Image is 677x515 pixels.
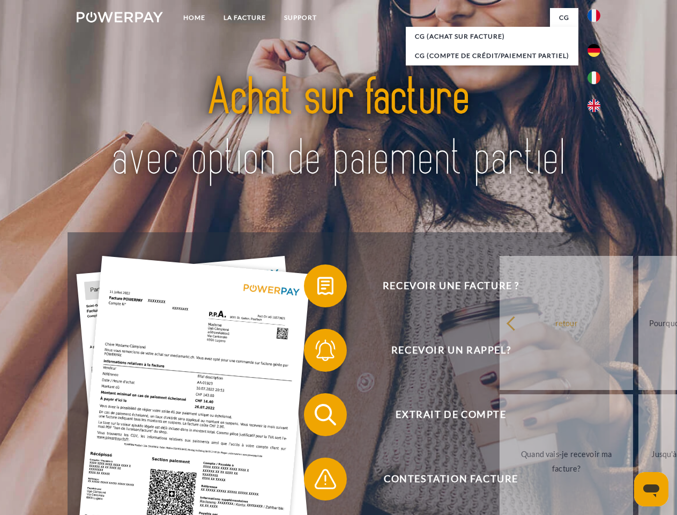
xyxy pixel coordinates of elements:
img: qb_warning.svg [312,466,339,492]
div: Quand vais-je recevoir ma facture? [506,447,627,476]
button: Extrait de compte [304,393,583,436]
button: Recevoir une facture ? [304,264,583,307]
img: en [587,99,600,112]
div: retour [506,315,627,330]
a: CG [550,8,578,27]
img: de [587,44,600,57]
img: logo-powerpay-white.svg [77,12,163,23]
img: qb_bell.svg [312,337,339,364]
span: Recevoir un rappel? [319,329,582,372]
button: Contestation Facture [304,458,583,501]
a: Support [275,8,326,27]
img: fr [587,9,600,22]
a: LA FACTURE [214,8,275,27]
span: Recevoir une facture ? [319,264,582,307]
span: Extrait de compte [319,393,582,436]
img: title-powerpay_fr.svg [102,51,575,205]
a: CG (Compte de crédit/paiement partiel) [406,46,578,65]
img: qb_bill.svg [312,273,339,299]
a: Home [174,8,214,27]
img: it [587,71,600,84]
iframe: Bouton de lancement de la fenêtre de messagerie [634,472,668,506]
a: CG (achat sur facture) [406,27,578,46]
img: qb_search.svg [312,401,339,428]
button: Recevoir un rappel? [304,329,583,372]
span: Contestation Facture [319,458,582,501]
